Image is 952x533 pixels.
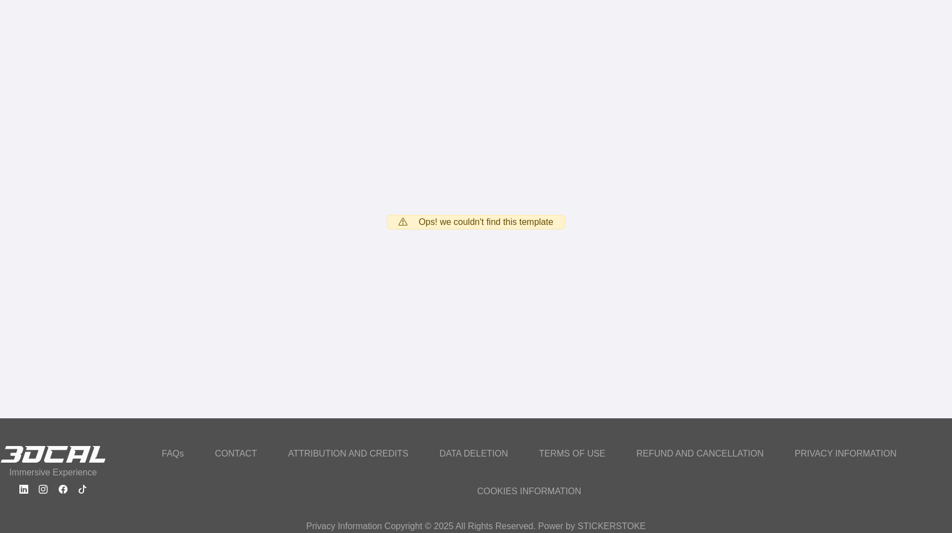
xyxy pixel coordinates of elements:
[788,444,903,464] a: PRIVACY INFORMATION
[155,444,190,464] a: FAQs
[208,444,263,464] a: CONTACT
[433,444,515,464] a: DATA DELETION
[470,481,588,501] a: COOKIES INFORMATION
[418,216,553,229] span: Ops! we couldn't find this template
[532,444,612,464] a: TERMS OF USE
[306,520,646,533] p: Privacy Information Copyright © 2025 All Rights Reserved. Power by STICKERSTOKE
[281,444,415,464] a: ATTRIBUTION AND CREDITS
[630,444,770,464] a: REFUND AND CANCELLATION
